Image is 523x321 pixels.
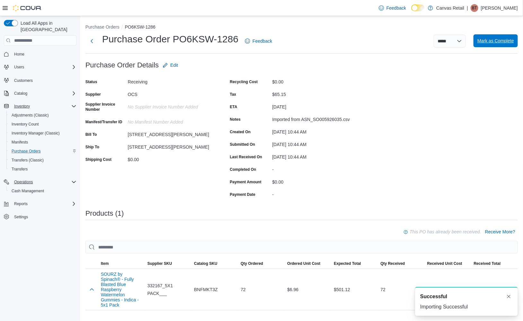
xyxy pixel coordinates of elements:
[85,92,101,97] label: Supplier
[12,200,76,208] span: Reports
[471,258,518,269] button: Received Total
[420,303,513,311] div: Importing Successful
[6,138,79,147] button: Manifests
[12,90,76,97] span: Catalog
[12,178,76,186] span: Operations
[376,2,409,14] a: Feedback
[287,261,320,266] span: Ordered Unit Cost
[474,261,501,266] span: Received Total
[6,147,79,156] button: Purchase Orders
[12,102,32,110] button: Inventory
[241,261,263,266] span: Qty Ordered
[1,102,79,111] button: Inventory
[378,258,424,269] button: Qty Received
[410,228,481,236] p: This PO has already been received.
[128,154,214,162] div: $0.00
[272,114,358,122] div: Imported from ASN_SO005926035.csv
[101,261,109,266] span: Item
[85,102,125,112] label: Supplier Invoice Number
[272,189,358,197] div: -
[12,63,27,71] button: Users
[471,4,478,12] div: Billy Tsikatsiadis
[6,111,79,120] button: Adjustments (Classic)
[12,167,28,172] span: Transfers
[6,129,79,138] button: Inventory Manager (Classic)
[481,4,518,12] p: [PERSON_NAME]
[230,179,261,185] label: Payment Amount
[272,164,358,172] div: -
[230,192,255,197] label: Payment Date
[230,117,240,122] label: Notes
[12,50,76,58] span: Home
[12,213,76,221] span: Settings
[9,129,62,137] a: Inventory Manager (Classic)
[505,293,513,300] button: Dismiss toast
[14,78,33,83] span: Customers
[272,77,358,84] div: $0.00
[9,138,76,146] span: Manifests
[9,138,31,146] a: Manifests
[170,62,178,68] span: Edit
[85,61,159,69] h3: Purchase Order Details
[160,59,181,72] button: Edit
[13,5,42,11] img: Cova
[238,258,285,269] button: Qty Ordered
[4,47,76,238] nav: Complex example
[272,89,358,97] div: $65.15
[194,261,217,266] span: Catalog SKU
[128,102,214,109] div: No Supplier Invoice Number added
[420,293,513,300] div: Notification
[1,212,79,221] button: Settings
[14,104,30,109] span: Inventory
[1,49,79,59] button: Home
[9,187,47,195] a: Cash Management
[9,156,46,164] a: Transfers (Classic)
[85,35,98,48] button: Next
[9,111,51,119] a: Adjustments (Classic)
[230,154,262,160] label: Last Received On
[334,261,361,266] span: Expected Total
[85,119,122,125] label: Manifest/Transfer ID
[9,165,76,173] span: Transfers
[12,158,44,163] span: Transfers (Classic)
[12,178,36,186] button: Operations
[12,122,39,127] span: Inventory Count
[467,4,468,12] p: |
[12,113,49,118] span: Adjustments (Classic)
[85,132,97,137] label: Bill To
[14,65,24,70] span: Users
[230,104,237,109] label: ETA
[14,52,24,57] span: Home
[9,156,76,164] span: Transfers (Classic)
[9,147,43,155] a: Purchase Orders
[230,92,236,97] label: Tax
[12,76,76,84] span: Customers
[9,129,76,137] span: Inventory Manager (Classic)
[285,283,331,296] div: $6.96
[147,282,189,297] span: 332167_5X1 PACK___
[191,258,238,269] button: Catalog SKU
[253,38,272,44] span: Feedback
[128,129,214,137] div: [STREET_ADDRESS][PERSON_NAME]
[1,63,79,72] button: Users
[147,261,172,266] span: Supplier SKU
[1,75,79,85] button: Customers
[472,4,477,12] span: BT
[9,165,30,173] a: Transfers
[14,201,28,206] span: Reports
[272,127,358,134] div: [DATE] 10:44 AM
[272,139,358,147] div: [DATE] 10:44 AM
[387,5,406,11] span: Feedback
[9,120,41,128] a: Inventory Count
[18,20,76,33] span: Load All Apps in [GEOGRAPHIC_DATA]
[1,178,79,187] button: Operations
[474,34,518,47] button: Mark as Complete
[427,261,462,266] span: Received Unit Cost
[425,258,471,269] button: Received Unit Cost
[230,142,255,147] label: Submitted On
[128,89,214,97] div: OCS
[285,258,331,269] button: Ordered Unit Cost
[12,149,41,154] span: Purchase Orders
[436,4,464,12] p: Canvas Retail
